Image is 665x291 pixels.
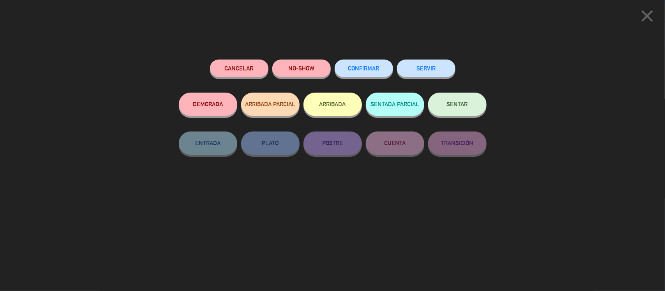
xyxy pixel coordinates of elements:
button: SENTADA PARCIAL [366,93,424,116]
button: CUENTA [366,131,424,155]
button: CONFIRMAR [335,60,393,77]
button: DEMORADA [179,93,237,116]
button: ARRIBADA PARCIAL [241,93,300,116]
button: PLATO [241,131,300,155]
button: NO-SHOW [272,60,331,77]
button: TRANSICIÓN [428,131,487,155]
span: ARRIBADA PARCIAL [245,101,295,107]
button: ENTRADA [179,131,237,155]
button: SERVIR [397,60,455,77]
button: POSTRE [303,131,362,155]
button: ARRIBADA [303,93,362,116]
span: SENTAR [447,101,468,107]
i: close [637,6,657,26]
button: Cancelar [210,60,268,77]
button: close [635,6,659,29]
button: SENTAR [428,93,487,116]
span: CONFIRMAR [348,65,379,72]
